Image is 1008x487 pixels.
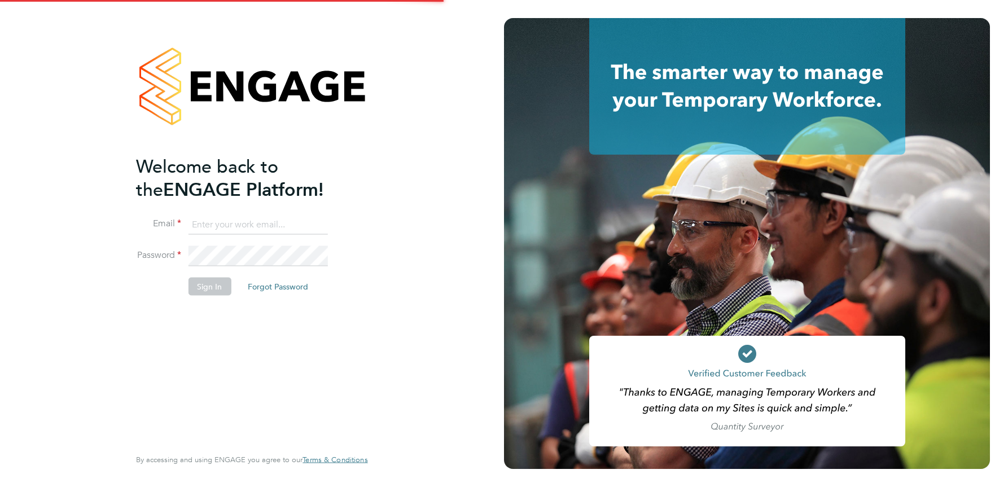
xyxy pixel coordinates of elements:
label: Email [136,218,181,230]
span: Welcome back to the [136,155,278,200]
label: Password [136,249,181,261]
h2: ENGAGE Platform! [136,155,356,201]
span: By accessing and using ENGAGE you agree to our [136,455,367,464]
a: Terms & Conditions [303,455,367,464]
input: Enter your work email... [188,214,327,235]
button: Sign In [188,278,231,296]
button: Forgot Password [239,278,317,296]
